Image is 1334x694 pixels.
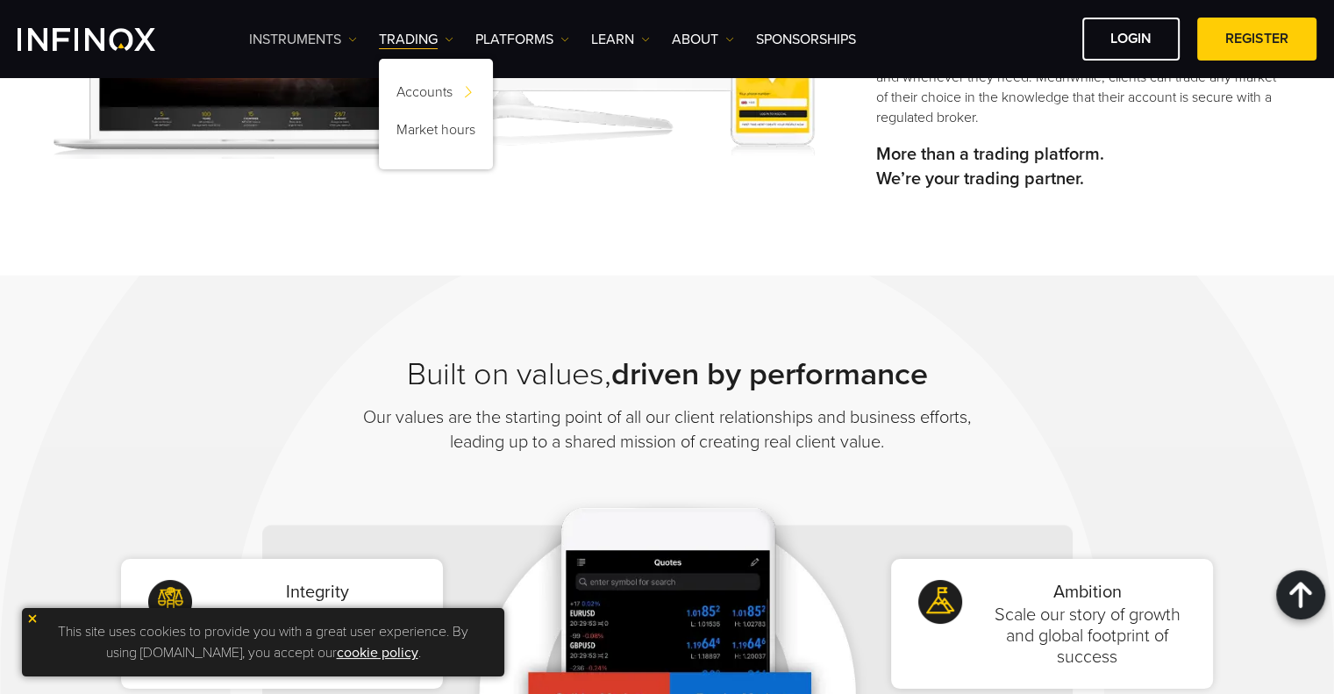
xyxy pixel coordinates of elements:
p: Integrity [218,580,416,605]
a: Learn [591,29,650,50]
a: Accounts [379,76,493,114]
a: Instruments [249,29,357,50]
a: LOGIN [1082,18,1180,61]
a: TRADING [379,29,453,50]
p: This site uses cookies to provide you with a great user experience. By using [DOMAIN_NAME], you a... [31,617,496,668]
a: ABOUT [672,29,734,50]
a: PLATFORMS [475,29,569,50]
strong: driven by performance [611,355,928,393]
p: Scale our story of growth and global footprint of success [988,605,1186,668]
a: Market hours [379,114,493,152]
p: Ambition [988,580,1186,605]
a: cookie policy [337,644,418,662]
a: INFINOX Logo [18,28,196,51]
a: SPONSORSHIPS [756,29,856,50]
h2: Built on values, [360,356,974,394]
p: Ensure clients can trade with safety, transparency and trust [218,605,416,668]
img: yellow close icon [26,612,39,625]
p: Our values are the starting point of all our client relationships and business efforts, leading u... [360,405,974,454]
a: REGISTER [1197,18,1316,61]
p: More than a trading platform. We’re your trading partner. [876,142,1281,191]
